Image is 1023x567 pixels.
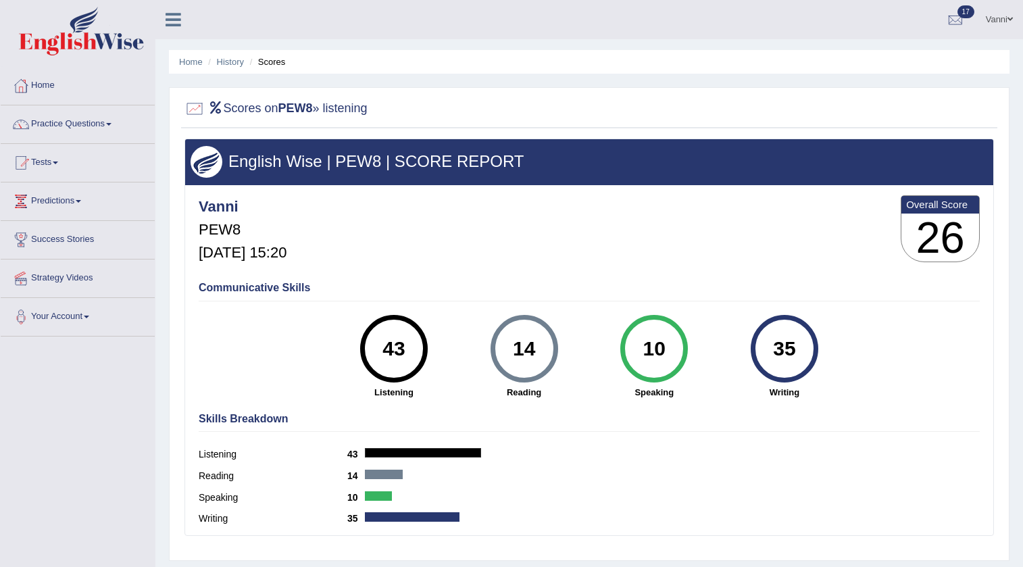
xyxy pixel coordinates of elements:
[278,101,313,115] b: PEW8
[199,447,347,462] label: Listening
[901,214,979,262] h3: 26
[199,222,286,238] h5: PEW8
[347,449,365,460] b: 43
[347,513,365,524] b: 35
[217,57,244,67] a: History
[347,492,365,503] b: 10
[1,298,155,332] a: Your Account
[759,320,809,377] div: 35
[199,199,286,215] h4: Vanni
[184,99,368,119] h2: Scores on » listening
[247,55,286,68] li: Scores
[199,245,286,261] h5: [DATE] 15:20
[1,182,155,216] a: Predictions
[199,413,980,425] h4: Skills Breakdown
[199,282,980,294] h4: Communicative Skills
[199,469,347,483] label: Reading
[179,57,203,67] a: Home
[336,386,453,399] strong: Listening
[957,5,974,18] span: 17
[466,386,582,399] strong: Reading
[1,105,155,139] a: Practice Questions
[726,386,843,399] strong: Writing
[906,199,974,210] b: Overall Score
[596,386,713,399] strong: Speaking
[1,260,155,293] a: Strategy Videos
[191,153,988,170] h3: English Wise | PEW8 | SCORE REPORT
[191,146,222,178] img: wings.png
[199,512,347,526] label: Writing
[1,67,155,101] a: Home
[347,470,365,481] b: 14
[1,144,155,178] a: Tests
[630,320,679,377] div: 10
[499,320,549,377] div: 14
[369,320,418,377] div: 43
[199,491,347,505] label: Speaking
[1,221,155,255] a: Success Stories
